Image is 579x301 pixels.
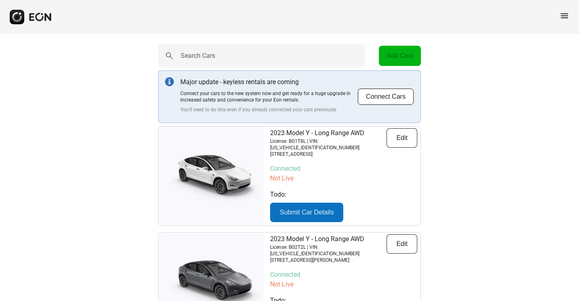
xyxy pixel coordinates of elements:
[270,151,387,157] p: [STREET_ADDRESS]
[387,128,417,148] button: Edit
[270,164,417,174] p: Connected
[270,128,387,138] p: 2023 Model Y - Long Range AWD
[270,203,343,222] button: Submit Car Details
[270,270,417,280] p: Connected
[270,138,387,151] p: License: BG1T8L | VIN: [US_VEHICLE_IDENTIFICATION_NUMBER]
[270,234,387,244] p: 2023 Model Y - Long Range AWD
[165,77,174,86] img: info
[270,174,417,183] p: Not Live
[180,77,357,87] p: Major update - keyless rentals are coming
[270,257,387,263] p: [STREET_ADDRESS][PERSON_NAME]
[387,234,417,254] button: Edit
[270,244,387,257] p: License: BG2T2L | VIN: [US_VEHICLE_IDENTIFICATION_NUMBER]
[181,51,215,61] label: Search Cars
[180,106,357,113] p: You'll need to do this even if you already connected your cars previously.
[158,150,264,202] img: car
[357,88,414,105] button: Connect Cars
[560,11,569,21] span: menu
[180,90,357,103] p: Connect your cars to the new system now and get ready for a huge upgrade in increased safety and ...
[270,280,417,289] p: Not Live
[270,190,417,199] p: Todo:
